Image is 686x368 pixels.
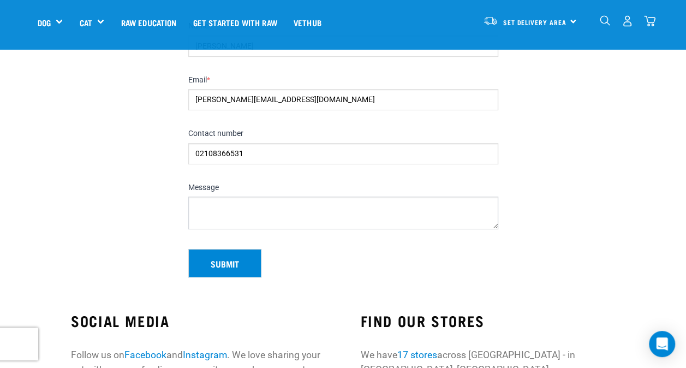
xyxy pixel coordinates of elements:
[503,20,566,24] span: Set Delivery Area
[185,1,285,44] a: Get started with Raw
[649,331,675,357] div: Open Intercom Messenger
[188,75,498,85] label: Email
[71,312,325,329] h3: SOCIAL MEDIA
[360,312,615,329] h3: FIND OUR STORES
[285,1,330,44] a: Vethub
[397,349,437,360] a: 17 stores
[188,129,498,139] label: Contact number
[644,15,655,27] img: home-icon@2x.png
[38,16,51,29] a: Dog
[622,15,633,27] img: user.png
[188,183,498,193] label: Message
[483,16,498,26] img: van-moving.png
[188,249,261,277] button: Submit
[124,349,166,360] a: Facebook
[183,349,227,360] a: Instagram
[79,16,92,29] a: Cat
[600,15,610,26] img: home-icon-1@2x.png
[112,1,184,44] a: Raw Education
